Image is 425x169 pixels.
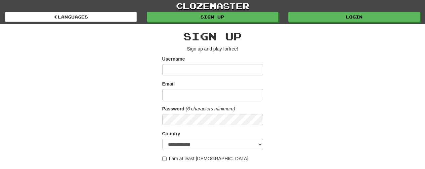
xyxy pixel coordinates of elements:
[229,46,237,52] u: free
[162,80,175,87] label: Email
[5,12,137,22] a: Languages
[162,155,249,162] label: I am at least [DEMOGRAPHIC_DATA]
[186,106,235,111] em: (6 characters minimum)
[162,105,184,112] label: Password
[162,157,167,161] input: I am at least [DEMOGRAPHIC_DATA]
[147,12,279,22] a: Sign up
[162,130,180,137] label: Country
[162,56,185,62] label: Username
[162,45,263,52] p: Sign up and play for !
[288,12,420,22] a: Login
[162,31,263,42] h2: Sign up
